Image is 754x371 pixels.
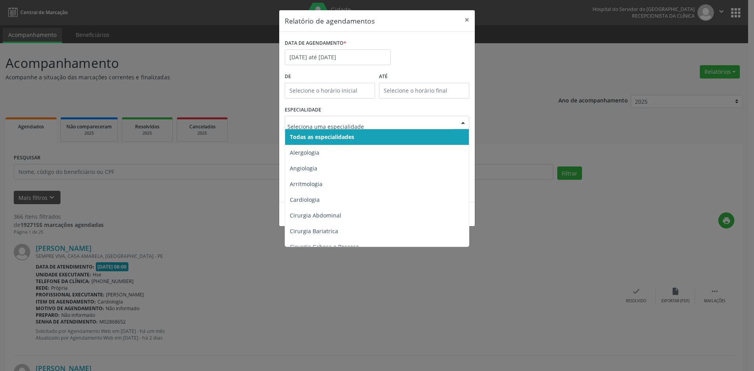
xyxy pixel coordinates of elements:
label: De [285,71,375,83]
span: Arritmologia [290,180,322,188]
h5: Relatório de agendamentos [285,16,375,26]
span: Cardiologia [290,196,320,203]
input: Selecione uma data ou intervalo [285,49,391,65]
span: Angiologia [290,164,317,172]
span: Alergologia [290,149,319,156]
label: DATA DE AGENDAMENTO [285,37,346,49]
input: Seleciona uma especialidade [287,119,453,134]
button: Close [459,10,475,29]
span: Todas as especialidades [290,133,354,141]
input: Selecione o horário inicial [285,83,375,99]
span: Cirurgia Bariatrica [290,227,338,235]
input: Selecione o horário final [379,83,469,99]
label: ESPECIALIDADE [285,104,321,116]
span: Cirurgia Cabeça e Pescoço [290,243,359,250]
span: Cirurgia Abdominal [290,212,341,219]
label: ATÉ [379,71,469,83]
